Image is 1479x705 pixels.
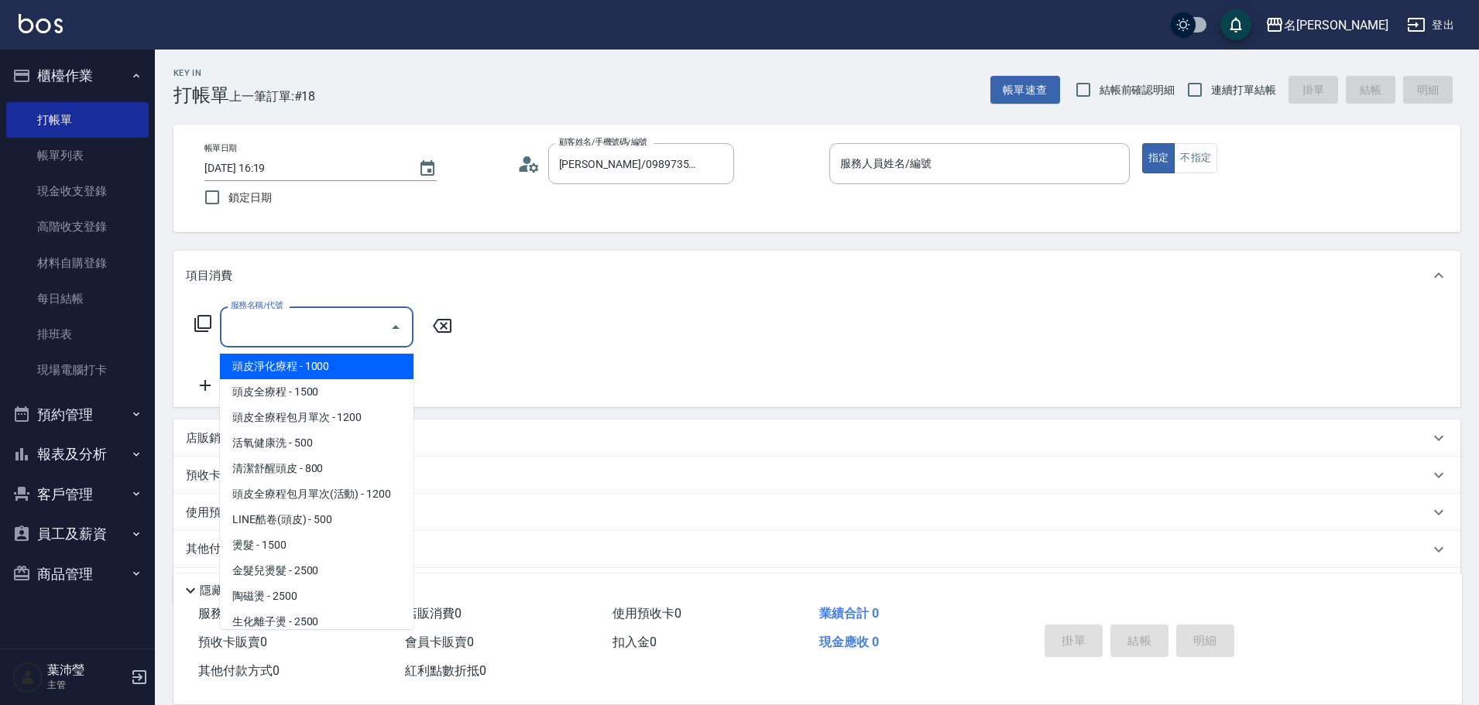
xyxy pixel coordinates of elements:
[220,609,414,635] span: 生化離子燙 - 2500
[12,662,43,693] img: Person
[173,419,1460,457] div: 店販銷售
[1284,15,1388,35] div: 名[PERSON_NAME]
[1100,82,1175,98] span: 結帳前確認明細
[186,505,244,521] p: 使用預收卡
[220,532,414,558] span: 燙髮 - 1500
[173,251,1460,300] div: 項目消費
[405,663,486,678] span: 紅利點數折抵 0
[405,606,462,621] span: 店販消費 0
[1211,82,1276,98] span: 連續打單結帳
[6,434,149,474] button: 報表及分析
[409,150,446,187] button: Choose date, selected date is 2025-08-22
[186,268,232,284] p: 項目消費
[173,531,1460,568] div: 其他付款方式入金可用餘額: 52
[6,209,149,245] a: 高階收支登錄
[204,156,403,181] input: YYYY/MM/DD hh:mm
[198,663,280,678] span: 其他付款方式 0
[220,507,414,532] span: LINE酷卷(頭皮) - 500
[47,678,126,692] p: 主管
[220,481,414,507] span: 頭皮全療程包月單次(活動) - 1200
[1259,9,1395,41] button: 名[PERSON_NAME]
[198,635,267,649] span: 預收卡販賣 0
[6,173,149,209] a: 現金收支登錄
[200,583,269,599] p: 隱藏業績明細
[990,76,1060,104] button: 帳單速查
[220,379,414,405] span: 頭皮全療程 - 1500
[220,456,414,481] span: 清潔舒醒頭皮 - 800
[173,84,229,106] h3: 打帳單
[19,14,63,33] img: Logo
[6,395,149,435] button: 預約管理
[229,87,316,106] span: 上一筆訂單:#18
[6,138,149,173] a: 帳單列表
[6,474,149,515] button: 客戶管理
[613,606,681,621] span: 使用預收卡 0
[6,245,149,281] a: 材料自購登錄
[6,514,149,554] button: 員工及薪資
[198,606,255,621] span: 服務消費 0
[220,354,414,379] span: 頭皮淨化療程 - 1000
[6,352,149,388] a: 現場電腦打卡
[6,56,149,96] button: 櫃檯作業
[173,457,1460,494] div: 預收卡販賣
[220,558,414,584] span: 金髮兒燙髮 - 2500
[1401,11,1460,39] button: 登出
[231,299,283,311] label: 服務名稱/代號
[819,606,879,621] span: 業績合計 0
[173,568,1460,605] div: 備註及來源
[204,142,237,154] label: 帳單日期
[613,635,657,649] span: 扣入金 0
[220,405,414,430] span: 頭皮全療程包月單次 - 1200
[6,317,149,352] a: 排班表
[220,584,414,609] span: 陶磁燙 - 2500
[228,190,272,206] span: 鎖定日期
[1220,9,1251,40] button: save
[47,662,126,678] h5: 葉沛瑩
[186,430,232,447] p: 店販銷售
[1174,143,1217,173] button: 不指定
[6,281,149,317] a: 每日結帳
[559,136,647,148] label: 顧客姓名/手機號碼/編號
[220,430,414,456] span: 活氧健康洗 - 500
[1142,143,1175,173] button: 指定
[383,315,408,340] button: Close
[173,68,229,78] h2: Key In
[6,102,149,138] a: 打帳單
[173,494,1460,531] div: 使用預收卡
[819,635,879,649] span: 現金應收 0
[405,635,474,649] span: 會員卡販賣 0
[186,541,334,558] p: 其他付款方式
[6,554,149,594] button: 商品管理
[186,467,244,484] p: 預收卡販賣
